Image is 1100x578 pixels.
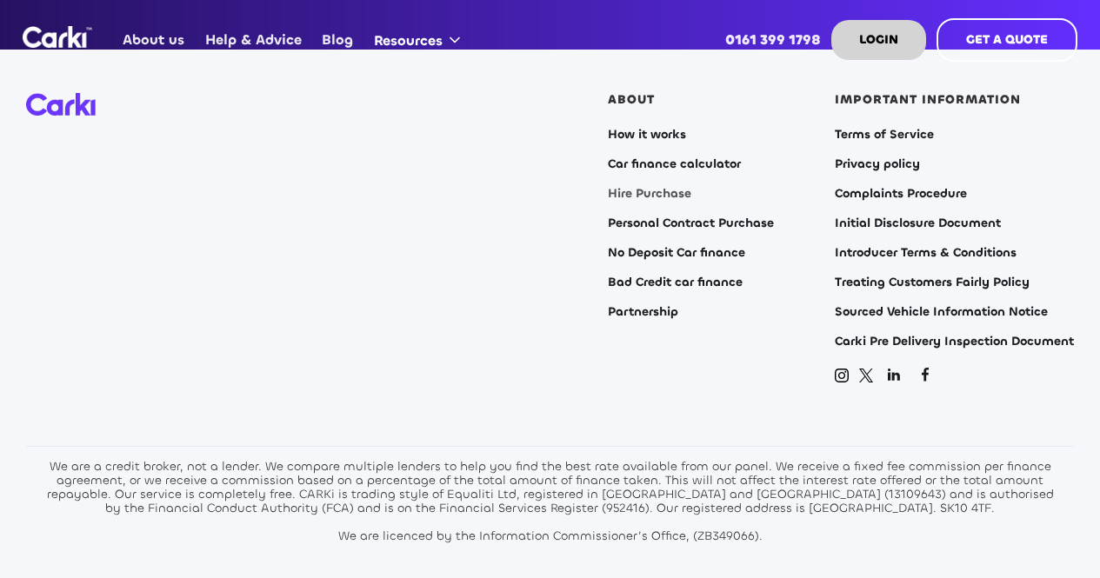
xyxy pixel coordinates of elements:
[312,6,363,74] a: Blog
[835,157,920,171] a: Privacy policy
[835,305,1048,319] a: Sourced Vehicle Information Notice
[831,20,926,60] a: LOGIN
[608,276,743,289] a: Bad Credit car finance
[608,187,691,201] a: Hire Purchase
[363,7,477,73] div: Resources
[608,305,678,319] a: Partnership
[835,128,934,142] a: Terms of Service
[26,93,96,116] img: Carki logo
[23,26,92,48] a: home
[937,18,1077,62] a: GET A QUOTE
[716,6,831,74] a: 0161 399 1798
[608,93,655,107] div: ABOUT
[608,128,686,142] a: How it works
[835,187,967,201] a: Complaints Procedure
[859,31,898,48] strong: LOGIN
[42,460,1059,543] div: We are a credit broker, not a lender. We compare multiple lenders to help you find the best rate ...
[835,246,1017,260] a: Introducer Terms & Conditions
[374,31,443,50] div: Resources
[966,31,1048,48] strong: GET A QUOTE
[23,26,92,48] img: Logo
[608,157,741,171] a: Car finance calculator
[835,216,1001,230] a: Initial Disclosure Document
[725,30,821,49] strong: 0161 399 1798
[113,6,195,74] a: About us
[835,335,1074,349] a: Carki Pre Delivery Inspection Document
[195,6,311,74] a: Help & Advice
[608,246,745,260] a: No Deposit Car finance
[835,93,1021,107] div: IMPORTANT INFORMATION
[835,276,1030,289] a: Treating Customers Fairly Policy
[608,216,774,230] a: Personal Contract Purchase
